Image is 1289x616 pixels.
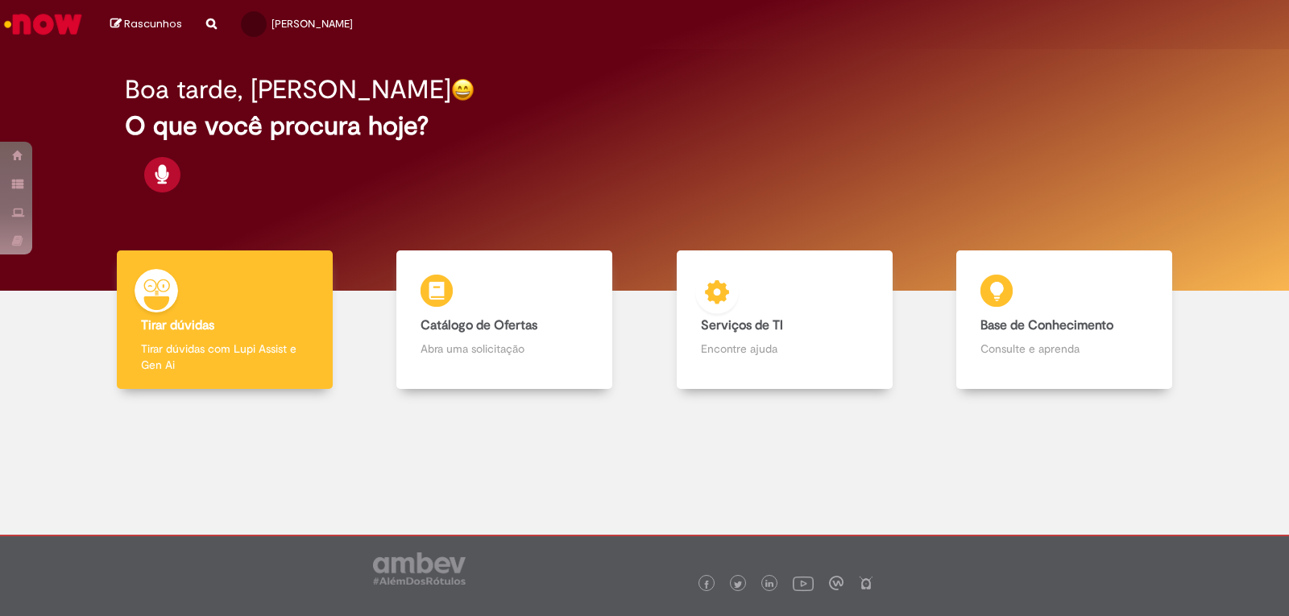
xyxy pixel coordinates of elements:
[124,16,182,31] span: Rascunhos
[980,317,1113,333] b: Base de Conhecimento
[980,341,1148,357] p: Consulte e aprenda
[2,8,85,40] img: ServiceNow
[765,580,773,589] img: logo_footer_linkedin.png
[925,250,1205,390] a: Base de Conhecimento Consulte e aprenda
[793,573,814,593] img: logo_footer_youtube.png
[701,317,783,333] b: Serviços de TI
[141,317,214,333] b: Tirar dúvidas
[271,17,353,31] span: [PERSON_NAME]
[734,581,742,589] img: logo_footer_twitter.png
[141,341,309,373] p: Tirar dúvidas com Lupi Assist e Gen Ai
[421,341,588,357] p: Abra uma solicitação
[125,112,1164,140] h2: O que você procura hoje?
[125,76,451,104] h2: Boa tarde, [PERSON_NAME]
[701,341,868,357] p: Encontre ajuda
[421,317,537,333] b: Catálogo de Ofertas
[451,78,475,101] img: happy-face.png
[85,250,365,390] a: Tirar dúvidas Tirar dúvidas com Lupi Assist e Gen Ai
[703,581,711,589] img: logo_footer_facebook.png
[829,576,843,590] img: logo_footer_workplace.png
[365,250,645,390] a: Catálogo de Ofertas Abra uma solicitação
[644,250,925,390] a: Serviços de TI Encontre ajuda
[859,576,873,590] img: logo_footer_naosei.png
[110,17,182,32] a: Rascunhos
[373,552,466,585] img: logo_footer_ambev_rotulo_gray.png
